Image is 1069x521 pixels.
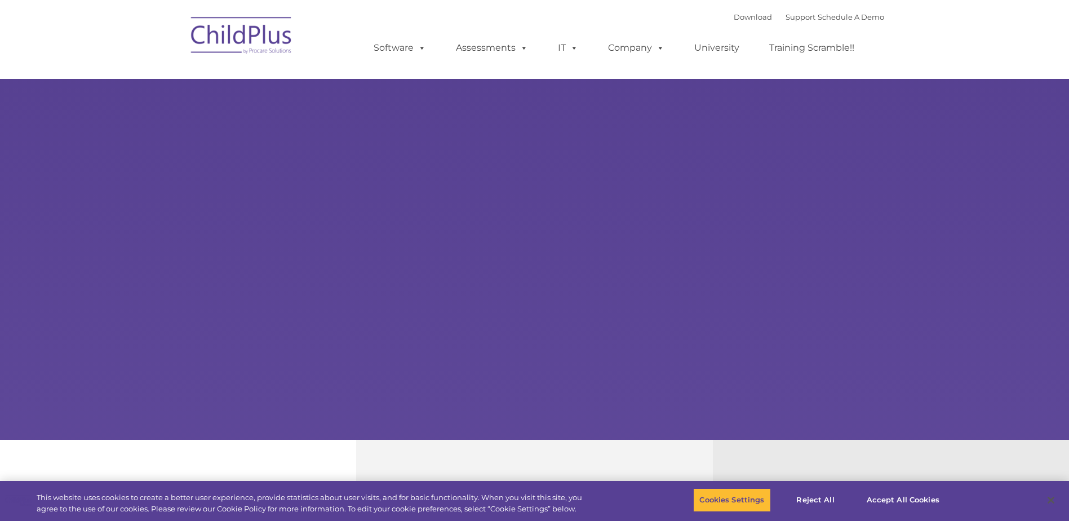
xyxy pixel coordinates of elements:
button: Accept All Cookies [860,488,946,512]
img: ChildPlus by Procare Solutions [185,9,298,65]
a: University [683,37,751,59]
a: Assessments [445,37,539,59]
a: Company [597,37,676,59]
button: Reject All [780,488,851,512]
a: Download [734,12,772,21]
button: Close [1039,488,1063,513]
a: IT [547,37,589,59]
button: Cookies Settings [693,488,770,512]
a: Software [362,37,437,59]
a: Schedule A Demo [818,12,884,21]
font: | [734,12,884,21]
div: This website uses cookies to create a better user experience, provide statistics about user visit... [37,492,588,514]
a: Training Scramble!! [758,37,866,59]
a: Support [786,12,815,21]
